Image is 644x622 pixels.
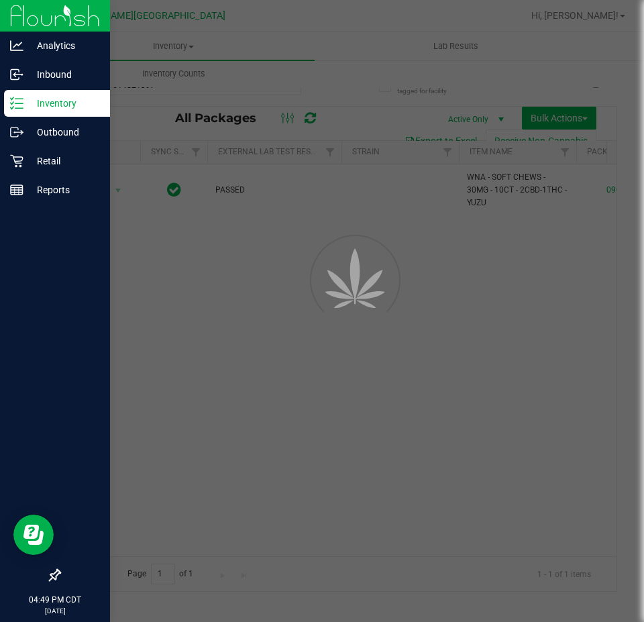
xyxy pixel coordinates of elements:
p: Outbound [23,124,104,140]
inline-svg: Outbound [10,125,23,139]
iframe: Resource center [13,515,54,555]
inline-svg: Inbound [10,68,23,81]
p: Inventory [23,95,104,111]
inline-svg: Analytics [10,39,23,52]
inline-svg: Reports [10,183,23,197]
p: Retail [23,153,104,169]
p: 04:49 PM CDT [6,594,104,606]
p: Reports [23,182,104,198]
p: [DATE] [6,606,104,616]
inline-svg: Retail [10,154,23,168]
inline-svg: Inventory [10,97,23,110]
p: Analytics [23,38,104,54]
p: Inbound [23,66,104,83]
